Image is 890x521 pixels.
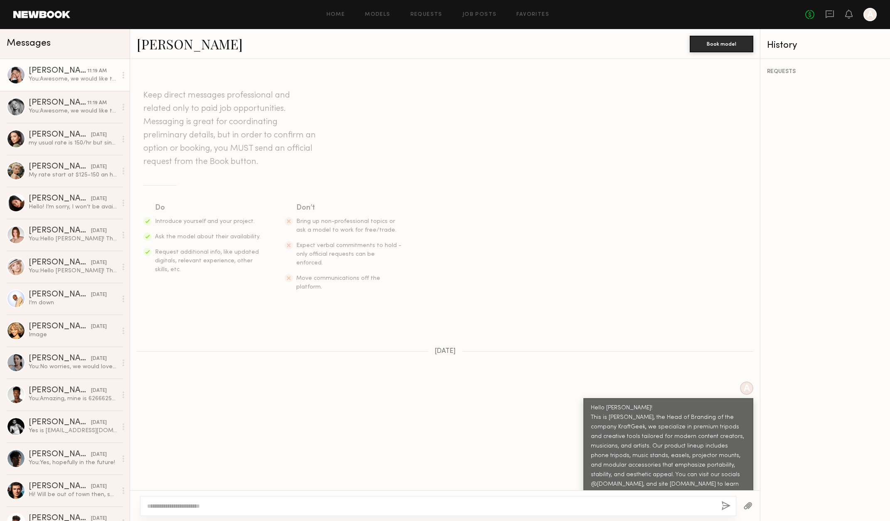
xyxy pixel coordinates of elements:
div: Yes is [EMAIL_ADDRESS][DOMAIN_NAME] [29,427,117,435]
div: [PERSON_NAME] [29,195,91,203]
div: [DATE] [91,419,107,427]
div: Hello! I’m sorry, I won’t be available that day! [29,203,117,211]
div: You: Awesome, we would like to book you for the 29th and yes we would be able to take care of the... [29,75,117,83]
div: [PERSON_NAME] [29,450,91,459]
div: [DATE] [91,291,107,299]
div: [DATE] [91,163,107,171]
span: Expect verbal commitments to hold - only official requests can be enforced. [296,243,401,266]
div: my usual rate is 150/hr but since you guys are OC based and a smaller launch i’d be willing to do... [29,139,117,147]
div: [PERSON_NAME] [29,355,91,363]
span: [DATE] [435,348,456,355]
div: [DATE] [91,259,107,267]
div: [DATE] [91,323,107,331]
div: [DATE] [91,483,107,491]
div: [PERSON_NAME] [29,99,87,107]
div: I’m down [29,299,117,307]
div: [PERSON_NAME] [29,227,91,235]
div: You: Amazing, mine is 6266625436! Will email out a day of schedule soon. [29,395,117,403]
div: You: Hello [PERSON_NAME]! This is [PERSON_NAME], the Head of Branding of the company KraftGeek, w... [29,267,117,275]
span: Request additional info, like updated digitals, relevant experience, other skills, etc. [155,249,259,272]
div: [PERSON_NAME] [29,259,91,267]
div: [PERSON_NAME] [29,386,91,395]
a: [PERSON_NAME] [137,35,243,53]
div: [PERSON_NAME] [29,482,91,491]
div: [PERSON_NAME] [29,418,91,427]
div: 11:19 AM [87,99,107,107]
div: You: Yes, hopefully in the future! [29,459,117,467]
span: Messages [7,39,51,48]
div: History [767,41,883,50]
a: Home [327,12,345,17]
div: Do [155,202,261,214]
button: Book model [690,36,753,52]
div: [DATE] [91,131,107,139]
div: REQUESTS [767,69,883,75]
a: A [863,8,877,21]
div: [DATE] [91,195,107,203]
div: Hi! Will be out of town then, sorry! [29,491,117,499]
div: Don’t [296,202,403,214]
header: Keep direct messages professional and related only to paid job opportunities. Messaging is great ... [143,89,318,169]
div: [DATE] [91,355,107,363]
span: Move communications off the platform. [296,276,380,290]
div: You: No worries, we would love to book you for a future shoot sometime! [29,363,117,371]
div: [PERSON_NAME] [29,163,91,171]
div: [PERSON_NAME] [29,323,91,331]
div: [DATE] [91,387,107,395]
div: [PERSON_NAME] [29,291,91,299]
a: Requests [411,12,443,17]
a: Book model [690,40,753,47]
a: Job Posts [462,12,497,17]
div: Image [29,331,117,339]
span: Bring up non-professional topics or ask a model to work for free/trade. [296,219,396,233]
div: [DATE] [91,227,107,235]
div: [PERSON_NAME] [29,67,87,75]
span: Ask the model about their availability. [155,234,261,240]
div: [DATE] [91,451,107,459]
div: My rate start at $125-150 an hour, depending on the usage. [29,171,117,179]
span: Introduce yourself and your project. [155,219,255,224]
div: 11:19 AM [87,67,107,75]
div: You: Hello [PERSON_NAME]! This is [PERSON_NAME], the Head of Branding of the company KraftGeek, w... [29,235,117,243]
a: Favorites [516,12,549,17]
div: [PERSON_NAME] [29,131,91,139]
a: Models [365,12,390,17]
div: You: Awesome, we would like to book you for the 29th! Our location would be in [GEOGRAPHIC_DATA].... [29,107,117,115]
